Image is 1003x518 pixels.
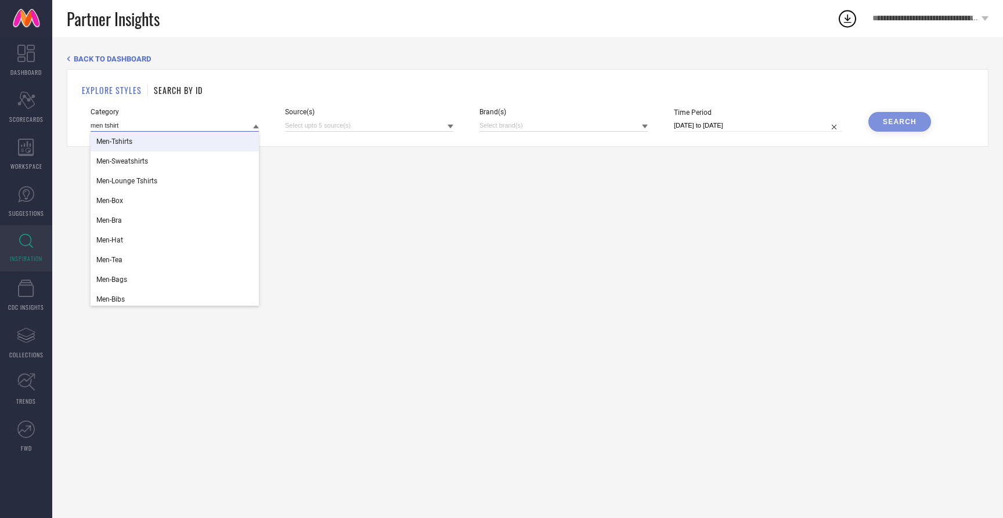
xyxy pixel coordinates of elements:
[10,254,42,263] span: INSPIRATION
[837,8,858,29] div: Open download list
[91,211,259,230] div: Men-Bra
[16,397,36,405] span: TRENDS
[91,151,259,171] div: Men-Sweatshirts
[8,303,44,311] span: CDC INSIGHTS
[96,157,148,165] span: Men-Sweatshirts
[91,250,259,270] div: Men-Tea
[154,84,203,96] h1: SEARCH BY ID
[96,137,132,146] span: Men-Tshirts
[9,209,44,218] span: SUGGESTIONS
[91,171,259,191] div: Men-Lounge Tshirts
[9,115,44,124] span: SCORECARDS
[10,68,42,77] span: DASHBOARD
[91,108,259,116] span: Category
[82,84,142,96] h1: EXPLORE STYLES
[479,119,648,132] input: Select brand(s)
[91,289,259,309] div: Men-Bibs
[67,7,160,31] span: Partner Insights
[91,230,259,250] div: Men-Hat
[91,270,259,289] div: Men-Bags
[96,197,123,205] span: Men-Box
[96,216,122,224] span: Men-Bra
[96,276,127,284] span: Men-Bags
[91,191,259,211] div: Men-Box
[67,55,988,63] div: Back TO Dashboard
[285,108,453,116] span: Source(s)
[21,444,32,452] span: FWD
[674,119,842,132] input: Select time period
[9,350,44,359] span: COLLECTIONS
[96,295,125,303] span: Men-Bibs
[96,236,123,244] span: Men-Hat
[479,108,648,116] span: Brand(s)
[285,119,453,132] input: Select upto 5 source(s)
[74,55,151,63] span: BACK TO DASHBOARD
[91,132,259,151] div: Men-Tshirts
[96,256,122,264] span: Men-Tea
[96,177,157,185] span: Men-Lounge Tshirts
[674,108,842,117] span: Time Period
[10,162,42,171] span: WORKSPACE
